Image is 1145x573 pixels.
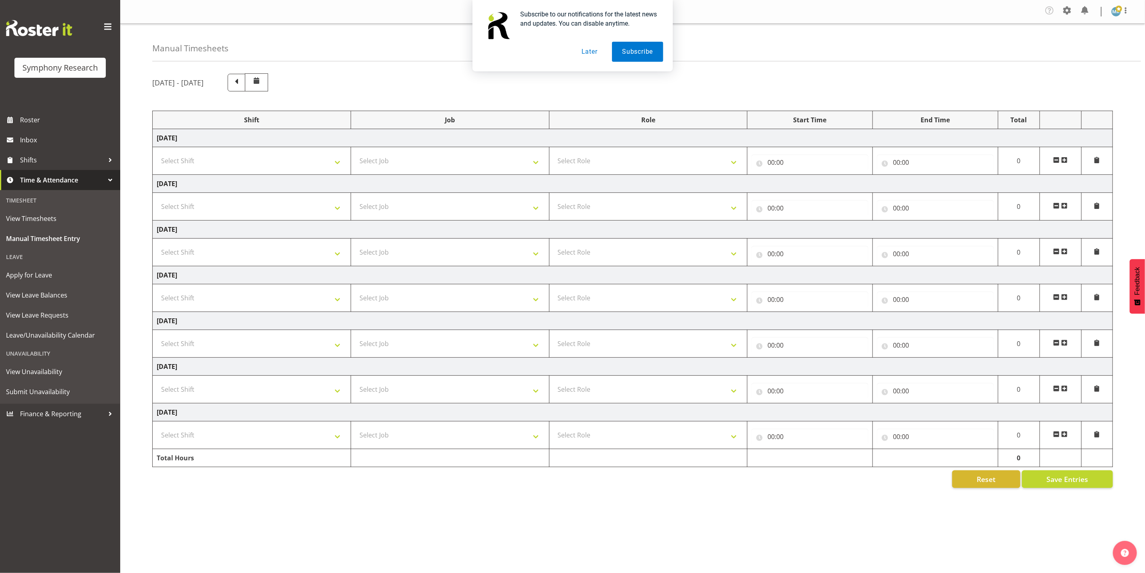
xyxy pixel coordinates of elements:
[998,421,1040,449] td: 0
[877,429,994,445] input: Click to select...
[877,246,994,262] input: Click to select...
[153,449,351,467] td: Total Hours
[153,129,1113,147] td: [DATE]
[998,376,1040,403] td: 0
[751,154,868,170] input: Click to select...
[571,42,608,62] button: Later
[751,383,868,399] input: Click to select...
[20,408,104,420] span: Finance & Reporting
[153,266,1113,284] td: [DATE]
[877,383,994,399] input: Click to select...
[612,42,663,62] button: Subscribe
[152,78,204,87] h5: [DATE] - [DATE]
[2,285,118,305] a: View Leave Balances
[877,154,994,170] input: Click to select...
[877,115,994,125] div: End Time
[998,193,1040,221] td: 0
[998,330,1040,358] td: 0
[1002,115,1036,125] div: Total
[877,200,994,216] input: Click to select...
[20,174,104,186] span: Time & Attendance
[751,200,868,216] input: Click to select...
[998,147,1040,175] td: 0
[153,358,1113,376] td: [DATE]
[153,312,1113,330] td: [DATE]
[751,429,868,445] input: Click to select...
[6,329,114,341] span: Leave/Unavailability Calendar
[553,115,743,125] div: Role
[1121,549,1129,557] img: help-xxl-2.png
[1130,259,1145,314] button: Feedback - Show survey
[514,10,663,28] div: Subscribe to our notifications for the latest news and updates. You can disable anytime.
[998,239,1040,266] td: 0
[355,115,545,125] div: Job
[751,246,868,262] input: Click to select...
[1134,267,1141,295] span: Feedback
[20,134,116,146] span: Inbox
[6,213,114,225] span: View Timesheets
[877,292,994,308] input: Click to select...
[1022,470,1113,488] button: Save Entries
[2,362,118,382] a: View Unavailability
[153,175,1113,193] td: [DATE]
[6,366,114,378] span: View Unavailability
[977,474,996,484] span: Reset
[751,115,868,125] div: Start Time
[952,470,1020,488] button: Reset
[6,289,114,301] span: View Leave Balances
[6,386,114,398] span: Submit Unavailability
[2,382,118,402] a: Submit Unavailability
[2,209,118,229] a: View Timesheets
[2,325,118,345] a: Leave/Unavailability Calendar
[751,292,868,308] input: Click to select...
[20,114,116,126] span: Roster
[2,305,118,325] a: View Leave Requests
[20,154,104,166] span: Shifts
[482,10,514,42] img: notification icon
[2,345,118,362] div: Unavailability
[1046,474,1088,484] span: Save Entries
[6,269,114,281] span: Apply for Leave
[751,337,868,353] input: Click to select...
[6,309,114,321] span: View Leave Requests
[998,449,1040,467] td: 0
[2,249,118,265] div: Leave
[6,233,114,245] span: Manual Timesheet Entry
[998,284,1040,312] td: 0
[157,115,347,125] div: Shift
[877,337,994,353] input: Click to select...
[153,221,1113,239] td: [DATE]
[2,229,118,249] a: Manual Timesheet Entry
[153,403,1113,421] td: [DATE]
[2,265,118,285] a: Apply for Leave
[2,192,118,209] div: Timesheet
